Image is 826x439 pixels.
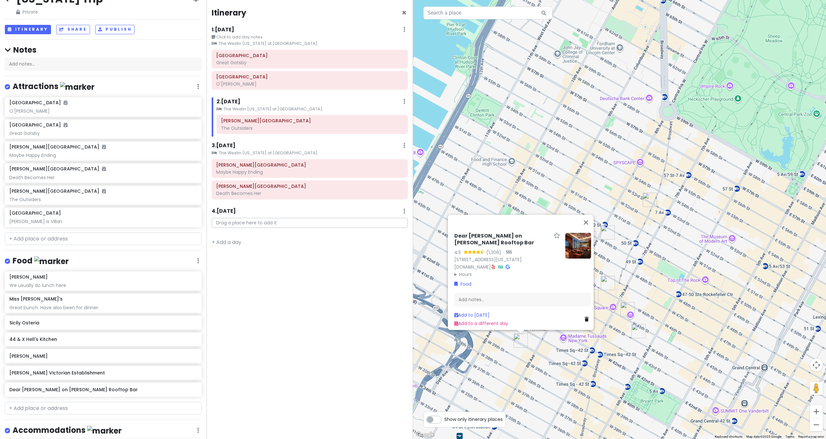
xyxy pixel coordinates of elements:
div: Death Becomes Her [9,175,197,180]
div: Lyceum Theatre [620,302,635,316]
a: Report a map error [798,435,824,438]
h6: 4 . [DATE] [212,208,236,215]
button: Close [402,9,407,17]
small: Click to add day notes [212,34,408,40]
h6: Sicily Osteria [9,320,197,326]
div: Death Becomes Her [216,190,403,196]
div: (1,306) [486,249,501,256]
button: Itinerary [5,25,51,34]
small: The Westin [US_STATE] at [GEOGRAPHIC_DATA] [212,40,408,47]
h6: Lyceum Theatre [216,74,403,80]
div: Lunt-Fontanne Theatre [601,276,615,290]
a: [STREET_ADDRESS][US_STATE] [454,256,522,263]
div: Lillie's Victorian Establishment [600,225,615,240]
div: We usually do lunch here [9,282,197,288]
input: + Add place or address [5,232,202,245]
div: · [454,233,560,278]
i: Added to itinerary [102,145,106,149]
input: Search a place [423,6,552,19]
button: Close [578,215,594,230]
h4: Notes [5,45,202,55]
div: 4.5 [454,249,464,256]
a: + Add a day [212,239,241,246]
button: Zoom in [810,405,823,418]
div: O'[PERSON_NAME] [9,108,197,114]
i: Google Maps [506,265,510,269]
button: Zoom out [810,418,823,431]
i: Added to itinerary [64,123,67,127]
a: Open this area in Google Maps (opens a new window) [415,431,436,439]
h6: Miss [PERSON_NAME]'s [9,296,63,302]
i: Added to itinerary [64,100,67,105]
img: marker [34,256,69,266]
div: Great Gatsby [216,60,403,66]
p: Drag a place here to add it [212,218,408,228]
h6: 44 & X Hell's Kitchen [9,336,197,342]
small: The Westin [US_STATE] at [GEOGRAPHIC_DATA] [212,150,408,156]
h6: Lunt-Fontanne Theatre [216,183,403,189]
h6: Bernard B. Jacobs Theatre [221,118,403,124]
div: Maybe Happy Ending [216,169,403,175]
div: Great bunch. Have also been for dinner. [9,305,197,311]
a: Terms [785,435,794,438]
summary: Hours [454,271,560,278]
button: Drag Pegman onto the map to open Street View [810,382,823,395]
button: Publish [95,25,135,34]
h6: Dear [PERSON_NAME] on [PERSON_NAME] Rooftop Bar [9,387,197,393]
h6: 1 . [DATE] [212,26,234,33]
a: Add to a different day [454,321,508,327]
button: Map camera controls [810,359,823,372]
span: Show only itinerary places [444,416,503,423]
h6: 3 . [DATE] [212,142,236,149]
button: Share [56,25,90,34]
div: Dear Irving on Hudson Rooftop Bar [514,333,528,348]
a: [DOMAIN_NAME] [454,264,491,270]
img: marker [87,426,122,436]
h6: [GEOGRAPHIC_DATA] [9,122,67,128]
span: Close itinerary [402,7,407,18]
a: Delete place [585,316,591,323]
h4: Food [13,256,69,266]
div: O'[PERSON_NAME] [216,81,403,87]
div: Add notes... [5,57,202,71]
h6: [GEOGRAPHIC_DATA] [9,100,67,106]
h6: [PERSON_NAME][GEOGRAPHIC_DATA] [9,188,106,194]
i: Added to itinerary [102,189,106,193]
button: Keyboard shortcuts [715,434,742,439]
img: Google [415,431,436,439]
h6: [PERSON_NAME][GEOGRAPHIC_DATA] [9,144,106,150]
img: marker [60,82,95,92]
div: Belasco Theatre [631,324,646,338]
span: Private [16,8,103,15]
a: Star place [554,233,560,240]
div: Add notes... [454,293,591,307]
input: + Add place or address [5,402,202,415]
i: Added to itinerary [102,167,106,171]
h6: [PERSON_NAME] [9,353,197,359]
h6: [PERSON_NAME][GEOGRAPHIC_DATA] [9,166,106,172]
h4: Accommodations [13,425,122,436]
div: Broadway Theatre [643,193,657,207]
h6: 2 . [DATE] [217,98,240,105]
div: The Outsiders [9,197,197,202]
h4: Attractions [13,81,95,92]
h6: [PERSON_NAME] Victorian Establishment [9,370,197,376]
span: Map data ©2025 Google [746,435,781,438]
div: · [501,250,512,256]
div: Great Gatsby [9,130,197,136]
div: [PERSON_NAME] is Villan [9,219,197,224]
h6: [PERSON_NAME] [9,274,48,280]
div: Maybe Happy Ending [9,152,197,158]
h6: [GEOGRAPHIC_DATA] [9,210,61,216]
a: Food [454,281,471,288]
h4: Itinerary [212,8,246,18]
a: Add to [DATE] [454,312,489,318]
i: Tripadvisor [498,265,503,269]
h6: Belasco Theatre [216,162,403,168]
h6: Dear [PERSON_NAME] on [PERSON_NAME] Rooftop Bar [454,233,551,246]
div: The Outsiders [221,125,403,131]
img: Picture of the place [565,233,591,259]
h6: Broadway Theatre [216,53,403,58]
small: The Westin [US_STATE] at [GEOGRAPHIC_DATA] [217,106,408,112]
